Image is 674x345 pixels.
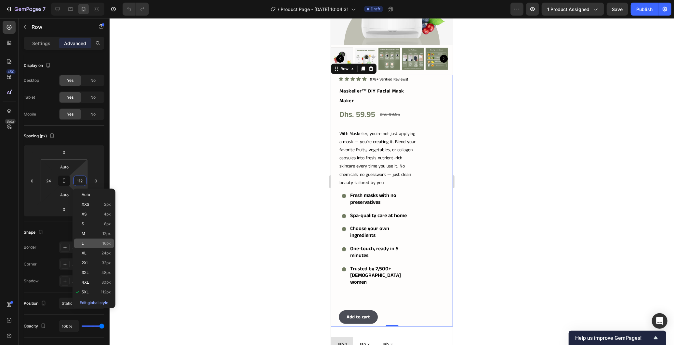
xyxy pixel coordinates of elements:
[101,290,111,294] span: 112px
[575,335,652,341] span: Help us improve GemPages!
[281,6,349,13] span: Product Page - [DATE] 10:04:31
[24,322,47,331] div: Opacity
[6,69,16,74] div: 450
[72,262,103,267] div: Add...
[24,261,37,267] div: Corner
[5,119,16,124] div: Beta
[24,132,56,141] div: Spacing (px)
[102,261,111,265] span: 32px
[82,251,86,255] span: XL
[50,321,62,331] div: Tab 3
[24,278,39,284] div: Shadow
[575,334,660,342] button: Show survey - Help us improve GemPages!
[123,3,149,16] div: Undo/Redo
[82,212,87,216] span: XS
[104,222,111,226] span: 8px
[27,176,37,186] input: 0
[59,320,79,332] input: Auto
[101,280,111,285] span: 80px
[82,270,89,275] span: 3XL
[75,176,85,186] input: 5xl
[24,299,47,308] div: Position
[67,94,73,100] span: Yes
[82,280,89,285] span: 4XL
[67,78,73,83] span: Yes
[636,6,653,13] div: Publish
[82,222,84,226] span: S
[82,202,89,207] span: XXS
[90,111,96,117] span: No
[72,245,103,251] div: Add...
[82,192,90,197] span: Auto
[101,270,111,275] span: 48px
[58,190,71,200] input: auto
[32,23,87,31] p: Row
[612,6,623,12] span: Save
[331,18,453,345] iframe: Design area
[104,212,111,216] span: 4px
[90,78,96,83] span: No
[82,241,84,246] span: L
[59,298,104,309] button: Static
[58,162,71,172] input: auto
[24,244,36,250] div: Border
[82,261,89,265] span: 2XL
[278,6,279,13] span: /
[547,6,589,13] span: 1 product assigned
[542,3,604,16] button: 1 product assigned
[32,40,50,47] p: Settings
[652,313,667,329] div: Open Intercom Messenger
[104,202,111,207] span: 2px
[44,176,54,186] input: 24px
[74,297,114,307] p: Edit global style
[24,78,39,83] div: Desktop
[5,321,17,331] div: Tab 1
[91,176,101,186] input: 0
[101,251,111,255] span: 24px
[24,94,35,100] div: Tablet
[43,5,46,13] p: 7
[24,61,52,70] div: Display on
[62,301,73,306] span: Static
[90,94,96,100] span: No
[631,3,658,16] button: Publish
[102,241,111,246] span: 16px
[607,3,628,16] button: Save
[24,228,45,237] div: Shape
[58,147,71,157] input: 0
[24,111,36,117] div: Mobile
[67,111,73,117] span: Yes
[58,204,71,214] input: 0
[27,321,40,331] div: Tab 2
[3,3,48,16] button: 7
[82,290,89,294] span: 5XL
[82,231,85,236] span: M
[64,40,86,47] p: Advanced
[72,278,103,284] div: Add...
[102,231,111,236] span: 12px
[371,6,380,12] span: Draft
